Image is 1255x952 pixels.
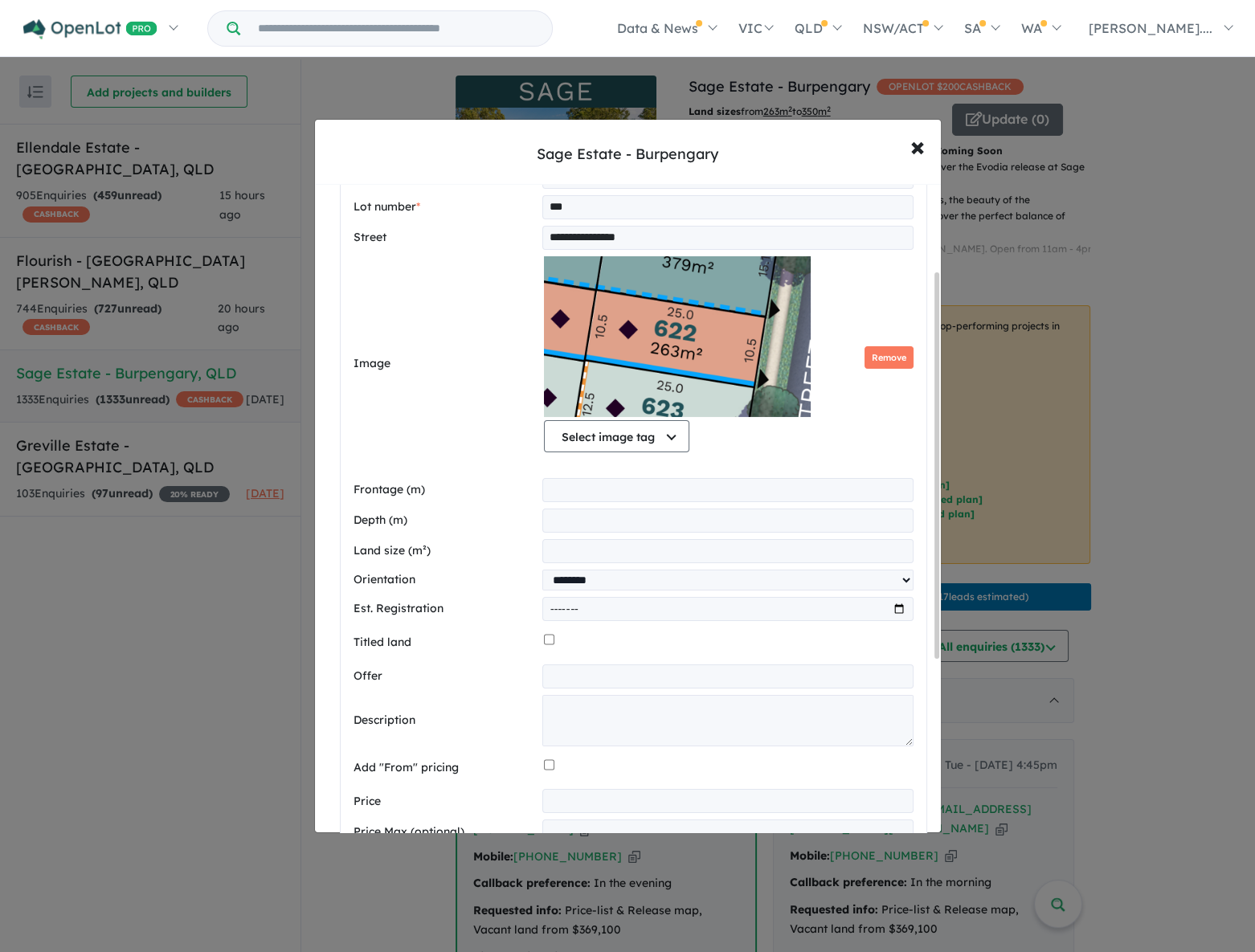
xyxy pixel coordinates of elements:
[544,420,689,452] button: Select image tag
[354,823,537,842] label: Price Max (optional)
[23,19,157,39] img: Openlot PRO Logo White
[865,346,914,370] button: Remove
[910,129,925,163] span: ×
[354,758,538,778] label: Add "From" pricing
[1089,20,1212,36] span: [PERSON_NAME]....
[544,256,811,417] img: ylOjEyYv8BR1SBpGGJ6VYAAAAASUVORK5CYII=
[354,599,537,619] label: Est. Registration
[354,228,537,247] label: Street
[354,792,537,811] label: Price
[354,667,537,686] label: Offer
[354,570,537,590] label: Orientation
[354,198,537,217] label: Lot number
[354,541,537,561] label: Land size (m²)
[354,511,537,530] label: Depth (m)
[243,11,549,46] input: Try estate name, suburb, builder or developer
[354,354,538,374] label: Image
[354,480,537,500] label: Frontage (m)
[537,144,718,165] div: Sage Estate - Burpengary
[354,633,538,652] label: Titled land
[354,711,537,730] label: Description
